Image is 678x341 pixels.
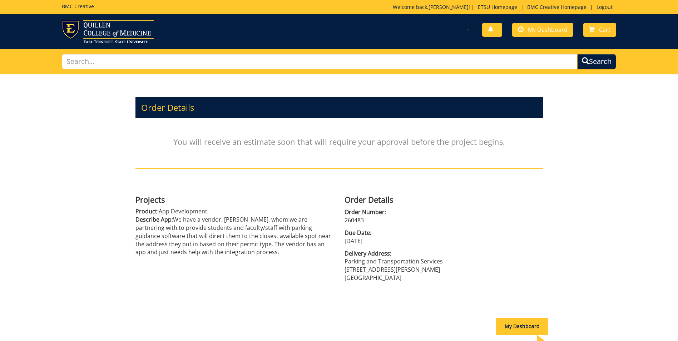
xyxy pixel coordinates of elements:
button: Search [577,54,616,69]
span: Due Date: [345,229,543,237]
h4: Projects [135,195,334,204]
div: My Dashboard [496,318,548,335]
p: App Development [135,207,334,216]
p: Parking and Transportation Services [345,257,543,266]
span: Product: [135,207,159,215]
p: [STREET_ADDRESS][PERSON_NAME] [345,266,543,274]
p: Welcome back, ! | | | [393,4,616,11]
a: ETSU Homepage [474,4,521,10]
a: My Dashboard [496,323,548,330]
span: Cart [599,26,610,34]
a: Logout [593,4,616,10]
span: Delivery Address: [345,249,543,258]
p: 260483 [345,216,543,224]
a: [PERSON_NAME] [429,4,469,10]
h5: BMC Creative [62,4,94,9]
p: [GEOGRAPHIC_DATA] [345,274,543,282]
a: BMC Creative Homepage [524,4,590,10]
input: Search... [62,54,578,69]
span: Order Number: [345,208,543,216]
a: Cart [583,23,616,37]
span: Describe App: [135,216,173,223]
h4: Order Details [345,195,543,204]
p: You will receive an estimate soon that will require your approval before the project begins. [135,122,543,162]
p: [DATE] [345,237,543,245]
h3: Order Details [135,97,543,118]
span: My Dashboard [528,26,568,34]
a: My Dashboard [512,23,573,37]
p: We have a vendor, [PERSON_NAME], whom we are partnering with to provide students and faculty/staf... [135,216,334,256]
img: ETSU logo [62,20,154,43]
